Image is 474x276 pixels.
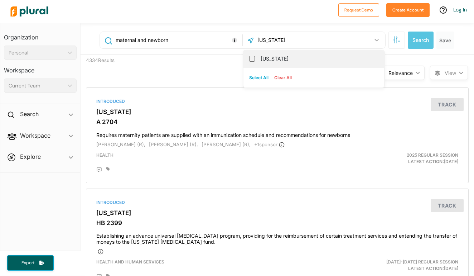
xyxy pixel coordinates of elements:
h3: HB 2399 [96,219,458,227]
span: + 1 sponsor [254,142,285,147]
button: Select All [246,72,271,83]
span: Search Filters [393,36,400,42]
button: Request Demo [338,3,379,17]
a: Log In [453,6,467,13]
h3: [US_STATE] [96,108,458,115]
button: Create Account [386,3,430,17]
a: Request Demo [338,6,379,13]
h4: Establishing an advance universal [MEDICAL_DATA] program, providing for the reimbursement of cert... [96,229,458,245]
div: Latest Action: [DATE] [339,152,464,165]
button: Search [408,32,434,49]
span: [PERSON_NAME] (R), [96,142,145,147]
div: Introduced [96,98,458,105]
button: Export [7,255,54,271]
span: [DATE]-[DATE] Regular Session [386,259,458,265]
div: Personal [9,49,65,57]
div: Add tags [106,167,110,171]
span: 2025 Regular Session [407,152,458,158]
span: Export [16,260,39,266]
div: 4334 Results [81,55,179,82]
span: [PERSON_NAME] (R), [202,142,251,147]
span: [PERSON_NAME] (R), [149,142,198,147]
h3: A 2704 [96,118,458,125]
button: Save [436,32,454,49]
h4: Requires maternity patients are supplied with an immunization schedule and recommendations for ne... [96,129,458,138]
input: Legislature [257,33,333,47]
button: Track [431,98,464,111]
span: View [445,69,456,77]
h3: Organization [4,27,77,43]
span: Health [96,152,113,158]
button: Clear All [271,72,295,83]
div: Tooltip anchor [231,37,238,43]
div: Latest Action: [DATE] [339,259,464,272]
h3: Workspace [4,60,77,76]
label: [US_STATE] [261,53,377,64]
a: Create Account [386,6,430,13]
button: Track [431,199,464,212]
div: Introduced [96,199,458,206]
span: Health and Human Services [96,259,164,265]
h2: Search [20,110,39,118]
input: Enter keywords, bill # or legislator name [115,33,241,47]
div: Add Position Statement [96,167,102,173]
h3: [US_STATE] [96,209,458,216]
div: Relevance [388,69,413,77]
div: Current Team [9,82,65,90]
